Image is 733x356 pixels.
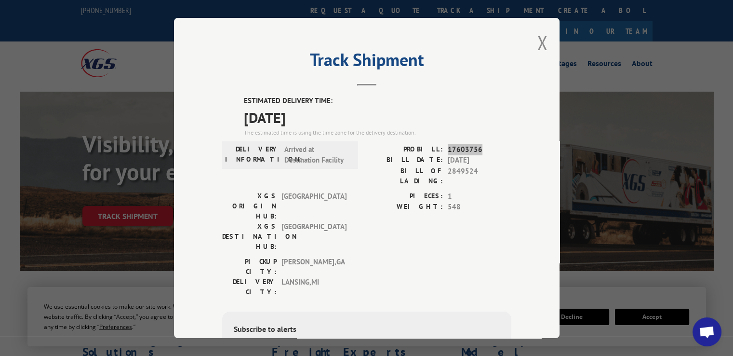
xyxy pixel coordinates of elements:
[448,191,511,202] span: 1
[281,191,347,221] span: [GEOGRAPHIC_DATA]
[367,155,443,166] label: BILL DATE:
[222,256,277,276] label: PICKUP CITY:
[222,53,511,71] h2: Track Shipment
[222,276,277,297] label: DELIVERY CITY:
[281,256,347,276] span: [PERSON_NAME] , GA
[284,144,349,165] span: Arrived at Destination Facility
[367,191,443,202] label: PIECES:
[448,165,511,186] span: 2849524
[367,165,443,186] label: BILL OF LADING:
[367,202,443,213] label: WEIGHT:
[281,276,347,297] span: LANSING , MI
[225,144,280,165] label: DELIVERY INFORMATION:
[234,323,500,337] div: Subscribe to alerts
[448,202,511,213] span: 548
[367,144,443,155] label: PROBILL:
[693,317,721,346] div: Open chat
[244,128,511,137] div: The estimated time is using the time zone for the delivery destination.
[244,106,511,128] span: [DATE]
[222,221,277,251] label: XGS DESTINATION HUB:
[244,96,511,107] label: ESTIMATED DELIVERY TIME:
[222,191,277,221] label: XGS ORIGIN HUB:
[537,30,547,55] button: Close modal
[448,155,511,166] span: [DATE]
[281,221,347,251] span: [GEOGRAPHIC_DATA]
[448,144,511,155] span: 17603756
